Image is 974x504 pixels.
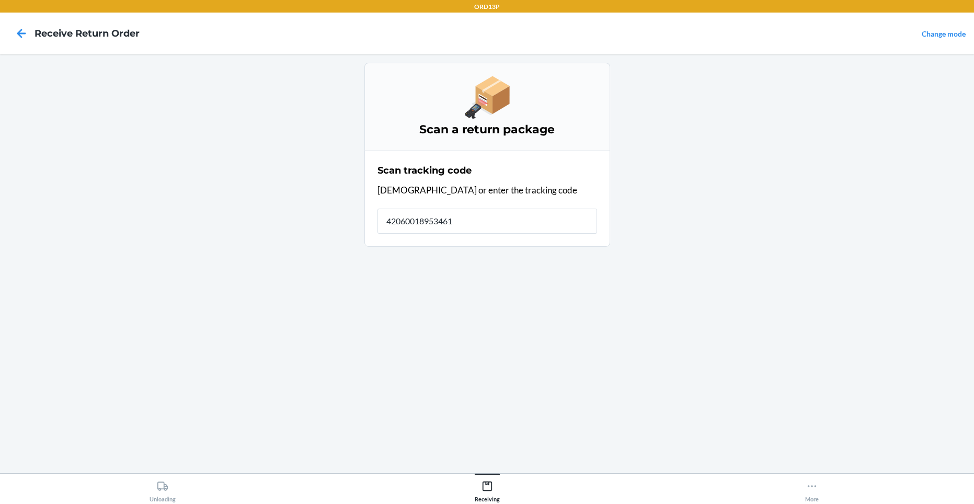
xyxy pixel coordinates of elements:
[377,184,597,197] p: [DEMOGRAPHIC_DATA] or enter the tracking code
[805,476,819,502] div: More
[377,164,472,177] h2: Scan tracking code
[649,474,974,502] button: More
[377,209,597,234] input: Tracking code
[474,2,500,12] p: ORD13P
[922,29,966,38] a: Change mode
[377,121,597,138] h3: Scan a return package
[325,474,649,502] button: Receiving
[35,27,140,40] h4: Receive Return Order
[475,476,500,502] div: Receiving
[150,476,176,502] div: Unloading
